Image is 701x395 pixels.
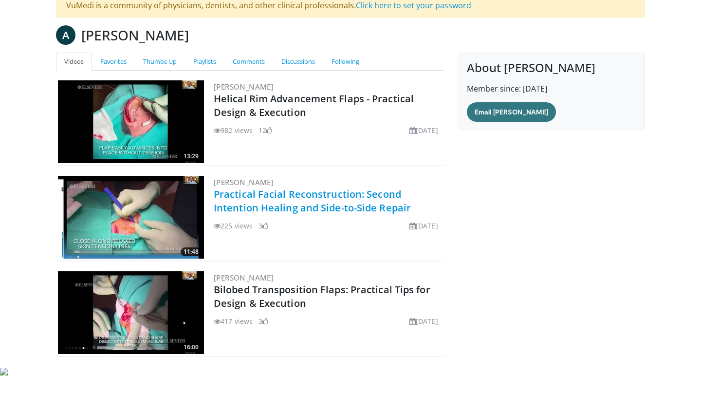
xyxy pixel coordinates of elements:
a: 16:00 [58,271,204,354]
a: A [56,25,75,45]
li: 3 [258,221,268,231]
img: dc70ee2b-6b72-4f8c-83b3-69163a13a07e.300x170_q85_crop-smart_upscale.jpg [58,271,204,354]
li: 417 views [214,316,253,326]
a: 11:48 [58,176,204,259]
span: 11:48 [181,247,202,256]
span: 16:00 [181,343,202,352]
li: 12 [258,125,272,135]
h3: [PERSON_NAME] [81,25,189,45]
a: Helical Rim Advancement Flaps - Practical Design & Execution [214,92,414,119]
a: Videos [56,53,92,71]
img: a289f50a-2b7d-4b85-8091-5f9a54131d0c.300x170_q85_crop-smart_upscale.jpg [58,176,204,259]
h4: About [PERSON_NAME] [467,61,637,75]
li: [DATE] [409,125,438,135]
li: 982 views [214,125,253,135]
a: Favorites [92,53,135,71]
a: Playlists [185,53,224,71]
a: Following [323,53,368,71]
a: Email [PERSON_NAME] [467,102,556,122]
a: Bilobed Transposition Flaps: Practical Tips for Design & Execution [214,283,430,310]
a: [PERSON_NAME] [214,273,274,282]
li: 225 views [214,221,253,231]
a: 13:29 [58,80,204,163]
li: [DATE] [409,221,438,231]
a: [PERSON_NAME] [214,82,274,92]
span: 13:29 [181,152,202,161]
img: d997336d-5856-4f03-a8a4-bfec994aed20.300x170_q85_crop-smart_upscale.jpg [58,80,204,163]
li: [DATE] [409,316,438,326]
a: Thumbs Up [135,53,185,71]
a: Comments [224,53,273,71]
a: Discussions [273,53,323,71]
p: Member since: [DATE] [467,83,637,94]
a: [PERSON_NAME] [214,177,274,187]
a: Practical Facial Reconstruction: Second Intention Healing and Side-to-Side Repair [214,188,411,214]
li: 3 [258,316,268,326]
